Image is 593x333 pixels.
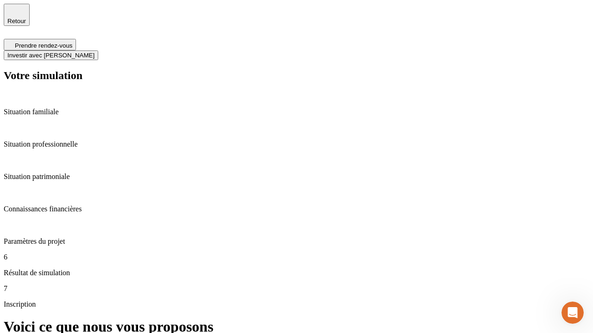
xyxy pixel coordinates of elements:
[4,269,589,277] p: Résultat de simulation
[4,205,589,213] p: Connaissances financières
[4,4,30,26] button: Retour
[15,42,72,49] span: Prendre rendez-vous
[4,69,589,82] h2: Votre simulation
[561,302,584,324] iframe: Intercom live chat
[4,253,589,261] p: 6
[4,300,589,308] p: Inscription
[4,39,76,50] button: Prendre rendez-vous
[4,50,98,60] button: Investir avec [PERSON_NAME]
[7,18,26,25] span: Retour
[4,284,589,293] p: 7
[4,140,589,148] p: Situation professionnelle
[7,52,95,59] span: Investir avec [PERSON_NAME]
[4,237,589,246] p: Paramètres du projet
[4,173,589,181] p: Situation patrimoniale
[4,108,589,116] p: Situation familiale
